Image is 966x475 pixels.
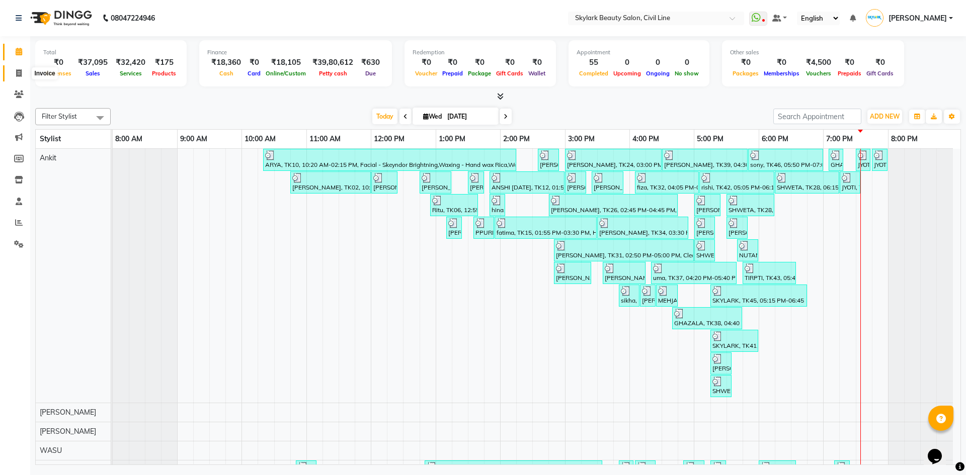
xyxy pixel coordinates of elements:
a: 4:00 PM [630,132,662,146]
div: GHAZALA, TK38, 04:40 PM-05:45 PM, Clean-Up - Lotus Whitening,Threading - Eyebrow [673,309,741,328]
span: [PERSON_NAME] [889,13,947,24]
span: Filter Stylist [42,112,77,120]
span: Stylist [40,134,61,143]
span: Wallet [526,70,548,77]
a: 10:00 AM [242,132,278,146]
b: 08047224946 [111,4,155,32]
div: SHWETA, TK28, 05:15 PM-05:35 PM, Waxing - Half [GEOGRAPHIC_DATA] [711,376,731,396]
div: 0 [611,57,643,68]
div: ₹37,095 [74,57,112,68]
div: sony, TK46, 05:50 PM-07:00 PM, Waxing - Hand wax Rica,Waxing - Upper Lips [GEOGRAPHIC_DATA],Waxin... [749,150,822,169]
div: ₹630 [357,57,384,68]
div: ₹0 [864,57,896,68]
span: No show [672,70,701,77]
span: Package [465,70,494,77]
span: Prepaid [440,70,465,77]
div: Invoice [32,67,57,79]
div: ₹39,80,612 [308,57,357,68]
div: SKYLARK, TK41, 05:15 PM-06:00 PM, ROOT TOUCHUP [711,331,757,350]
iframe: chat widget [924,435,956,465]
span: Ongoing [643,70,672,77]
div: [PERSON_NAME], TK11, 02:35 PM-02:55 PM, Hair Cutting [539,150,558,169]
div: [PERSON_NAME] DI, TK04, 12:45 PM-01:15 PM, Waxing - Upper Lips Wax Rica,Threading - Eyebrow [421,173,450,192]
span: Gift Cards [494,70,526,77]
div: [PERSON_NAME], TK24, 03:00 PM-04:30 PM, Threading - Eyebrow,Waxing - Upper Lips Wax Rica,Threadin... [566,150,661,169]
div: 55 [577,57,611,68]
div: GHAZALA, TK48, 07:05 PM-07:15 PM, Add Service [830,150,842,169]
div: fiza, TK32, 04:05 PM-05:05 PM, Facial - Ozone Whitening Single Pack [636,173,698,192]
div: ₹18,360 [207,57,245,68]
div: [PERSON_NAME], TK14, 02:50 PM-03:25 PM, Threading - Eyebrow,Threading - Forhead,Waxing - Upper Li... [555,263,590,282]
span: Petty cash [316,70,350,77]
a: 5:00 PM [694,132,726,146]
div: ₹0 [730,57,761,68]
input: Search Appointment [773,109,861,124]
div: Appointment [577,48,701,57]
div: TIRPTI, TK43, 05:45 PM-06:35 PM, HAIR WASH 5,Threading - Eyebrow,Threading - Forhead,Waxing - Upp... [744,263,795,282]
div: [PERSON_NAME], TK13, 03:00 PM-03:20 PM, Threading - Eyebrow [566,173,585,192]
div: [PERSON_NAME], TK34, 03:30 PM-04:55 PM, Waxing - Hand wax Rica,Waxing - Full [GEOGRAPHIC_DATA],Wa... [598,218,687,237]
span: Services [117,70,144,77]
span: Memberships [761,70,802,77]
div: Redemption [413,48,548,57]
span: [PERSON_NAME] [40,408,96,417]
div: [PERSON_NAME], TK30, 05:30 PM-05:50 PM, Hair Cutting [728,218,747,237]
div: Other sales [730,48,896,57]
span: Due [363,70,378,77]
a: 8:00 AM [113,132,145,146]
div: MEHJAVI COURSE FEEE, TK27, 04:25 PM-04:45 PM, Threading - Eyebrow [657,286,677,305]
a: 7:00 PM [824,132,855,146]
span: ADD NEW [870,113,900,120]
div: hina, TK09, 01:50 PM-02:05 PM, THRE.+FORE.+UPPER LIP. [491,196,504,215]
span: Products [149,70,179,77]
div: 0 [672,57,701,68]
img: Shashwat Pandey [866,9,883,27]
span: Today [372,109,397,124]
a: 11:00 AM [307,132,343,146]
div: NUTAN, TK40, 05:40 PM-06:00 PM, Waxing - Hand wax Normal [738,241,757,260]
div: [PERSON_NAME], TK17, 03:25 PM-03:55 PM, Threading - Eyebrow,Waxing - Upper Lips Wax Rica [593,173,622,192]
div: [PERSON_NAME], TK05, 01:10 PM-01:25 PM, THRE.+FORE.+UPPER LIP. [447,218,461,237]
div: ANSHI [DATE], TK12, 01:50 PM-03:00 PM, Threading - Eyebrow,Waxing - Face Wax [491,173,563,192]
div: ₹0 [494,57,526,68]
div: [PERSON_NAME], TK31, 02:50 PM-05:00 PM, Clean-Up - Skeyndor Clean-Up,Waxing - Hand wax Rica,Waxin... [555,241,693,260]
a: 2:00 PM [501,132,532,146]
button: ADD NEW [867,110,902,124]
div: JYOTI, TK47, 07:45 PM-08:00 PM, Waxing - [GEOGRAPHIC_DATA] [GEOGRAPHIC_DATA] [873,150,887,169]
a: 1:00 PM [436,132,468,146]
span: Completed [577,70,611,77]
span: Voucher [413,70,440,77]
span: Packages [730,70,761,77]
span: Cash [217,70,236,77]
div: Ritu, TK06, 12:55 PM-01:40 PM, Waxing - Hand wax Normal,Threading - Eyebrow,Threading - Upper Lips [431,196,477,215]
img: logo [26,4,95,32]
div: ₹0 [465,57,494,68]
a: 12:00 PM [371,132,407,146]
a: 9:00 AM [178,132,210,146]
div: ₹4,500 [802,57,835,68]
div: Finance [207,48,384,57]
div: ₹32,420 [112,57,149,68]
span: Online/Custom [263,70,308,77]
div: ₹18,105 [263,57,308,68]
div: JYOTI, TK47, 07:15 PM-07:35 PM, Threading - Eyebrow [841,173,859,192]
span: Ankit [40,153,56,162]
div: uma, TK37, 04:20 PM-05:40 PM, Waxing - Hand wax Rica,Waxing - Half [GEOGRAPHIC_DATA],Waxing - Und... [652,263,736,282]
div: ₹0 [413,57,440,68]
a: 8:00 PM [889,132,920,146]
span: Upcoming [611,70,643,77]
div: sikha, TK19, 03:50 PM-04:10 PM, Threading - Eyebrow [620,286,638,305]
div: SHWETA, TK28, 06:15 PM-07:15 PM, Pedicure - Lotus [776,173,838,192]
div: [PERSON_NAME], TK03, 12:00 PM-12:25 PM, Threading - Eyebrow,Threading - Forhead [372,173,396,192]
div: ₹175 [149,57,179,68]
div: JYOTI, TK47, 07:30 PM-07:40 PM, Waxing - Upper Lips [GEOGRAPHIC_DATA] [857,150,869,169]
div: [PERSON_NAME], TK35, 05:00 PM-05:25 PM, NOSE WAX ,Waxing - Upper Lips [GEOGRAPHIC_DATA] [695,196,719,215]
span: Wed [421,113,444,120]
div: ₹0 [835,57,864,68]
div: SKYLARK, TK45, 05:15 PM-06:45 PM, Facial - O3+Whitening / Seaweed [711,286,806,305]
div: ₹0 [761,57,802,68]
div: ARYA, TK10, 10:20 AM-02:15 PM, Facial - Skeyndor Brightning,Waxing - Hand wax Rica,Waxing - Half ... [264,150,515,169]
div: [PERSON_NAME], TK26, 02:45 PM-04:45 PM, Threading - Eyebrow,Hair Cutting ,Waxing - Underarm Rica,... [550,196,677,215]
a: 6:00 PM [759,132,791,146]
span: [PERSON_NAME] [40,427,96,436]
